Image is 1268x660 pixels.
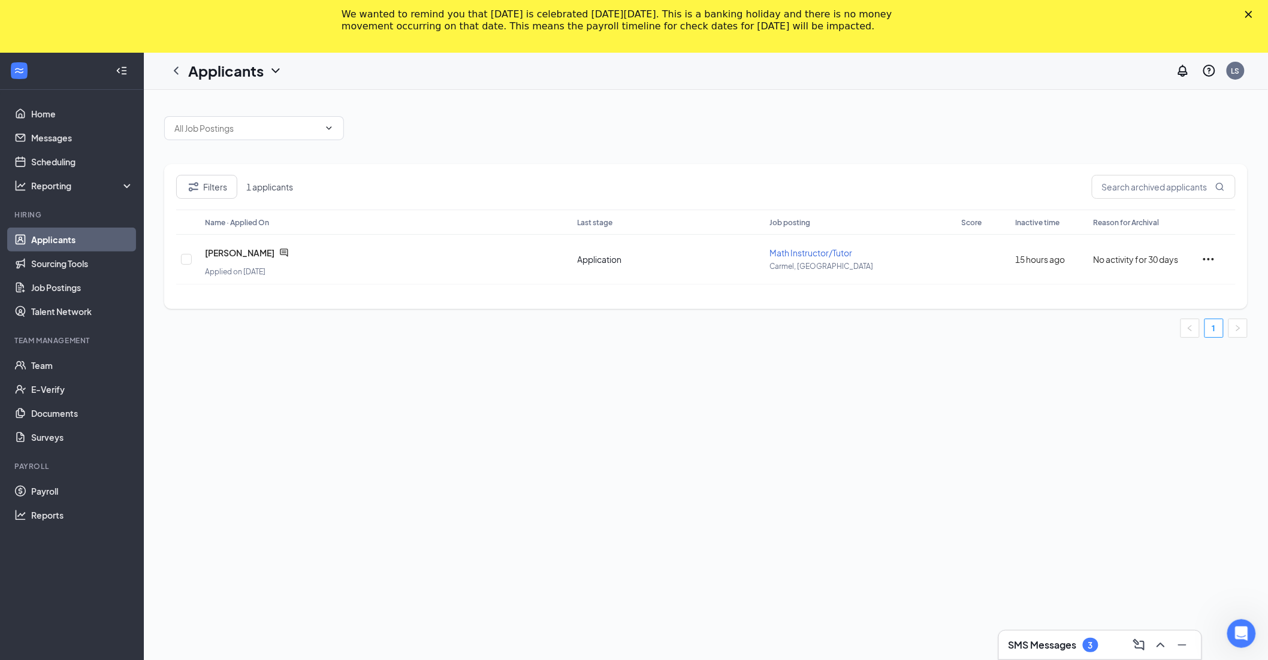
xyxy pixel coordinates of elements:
input: All Job Postings [174,122,319,135]
span: 15 hours ago [1016,254,1065,265]
span: Job posting [769,218,810,227]
svg: ChevronDown [268,63,283,78]
a: Surveys [31,425,134,449]
button: Job posting [769,215,810,229]
button: Math Instructor/Tutor [769,247,852,259]
span: Name · Applied On [205,218,269,227]
button: Filter Filters [176,175,237,199]
li: 1 [1204,319,1224,338]
a: Sourcing Tools [31,252,134,275]
span: right [1234,325,1242,332]
button: Name · Applied On [205,215,269,229]
div: Team Management [14,335,131,346]
span: [PERSON_NAME] [205,247,274,259]
span: Applied on [DATE] [205,267,265,276]
li: Previous Page [1181,319,1200,338]
span: 1 applicants [246,181,307,193]
a: Reports [31,503,134,527]
div: We wanted to remind you that [DATE] is celebrated [DATE][DATE]. This is a banking holiday and the... [342,8,907,32]
a: Job Postings [31,275,134,299]
button: Inactive time [1016,215,1060,229]
svg: ChatActive [279,248,289,258]
a: Applicants [31,228,134,252]
button: Minimize [1173,635,1192,655]
svg: ChevronUp [1154,638,1168,652]
span: left [1187,325,1194,332]
button: left [1181,319,1200,338]
span: Math Instructor/Tutor [769,247,852,258]
span: No activity for 30 days [1094,254,1179,265]
span: Score [962,218,982,227]
button: Score [962,215,982,229]
svg: MagnifyingGlass [1215,182,1225,192]
svg: Filter [186,180,201,194]
div: Application [578,253,758,265]
svg: Ellipses [1201,252,1216,267]
svg: Notifications [1176,63,1190,78]
button: ComposeMessage [1130,635,1149,655]
button: ChevronUp [1151,635,1170,655]
svg: ComposeMessage [1132,638,1146,652]
svg: ChevronLeft [169,63,183,78]
span: Reason for Archival [1094,218,1160,227]
div: Payroll [14,461,131,471]
span: Inactive time [1016,218,1060,227]
h1: Applicants [188,60,264,81]
div: Close [1245,11,1257,18]
iframe: Intercom live chat [1227,619,1256,648]
a: Messages [31,126,134,150]
svg: ChevronDown [324,123,334,133]
a: Documents [31,401,134,425]
div: Hiring [14,210,131,220]
a: Team [31,353,134,377]
h3: SMS Messages [1009,638,1077,652]
a: Payroll [31,479,134,503]
svg: WorkstreamLogo [13,65,25,77]
a: 1 [1205,319,1223,337]
div: 3 [1088,640,1093,650]
li: Next Page [1228,319,1248,338]
svg: Collapse [116,65,128,77]
a: Home [31,102,134,126]
a: Talent Network [31,299,134,323]
a: Scheduling [31,150,134,174]
button: Last stage [578,215,613,229]
svg: Analysis [14,180,26,192]
span: Last stage [578,218,613,227]
div: LS [1231,66,1240,76]
svg: Minimize [1175,638,1189,652]
svg: QuestionInfo [1202,63,1216,78]
a: E-Verify [31,377,134,401]
div: Reporting [31,180,134,192]
input: Search archived applicants [1092,175,1236,199]
p: Carmel, [GEOGRAPHIC_DATA] [769,261,950,271]
button: right [1228,319,1248,338]
button: Reason for Archival [1094,215,1160,229]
